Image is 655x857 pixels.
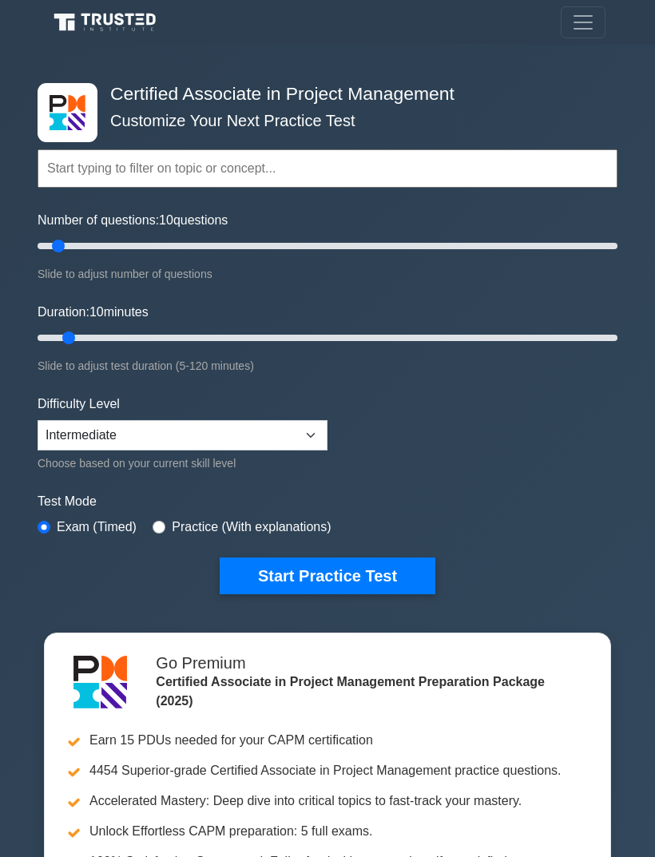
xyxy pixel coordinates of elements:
label: Practice (With explanations) [172,518,331,537]
label: Test Mode [38,492,617,511]
input: Start typing to filter on topic or concept... [38,149,617,188]
div: Slide to adjust number of questions [38,264,617,284]
button: Start Practice Test [220,557,435,594]
label: Number of questions: questions [38,211,228,230]
div: Choose based on your current skill level [38,454,327,473]
span: 10 [159,213,173,227]
span: 10 [89,305,104,319]
label: Difficulty Level [38,395,120,414]
label: Duration: minutes [38,303,149,322]
button: Toggle navigation [561,6,605,38]
h4: Certified Associate in Project Management [104,83,539,105]
label: Exam (Timed) [57,518,137,537]
div: Slide to adjust test duration (5-120 minutes) [38,356,617,375]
